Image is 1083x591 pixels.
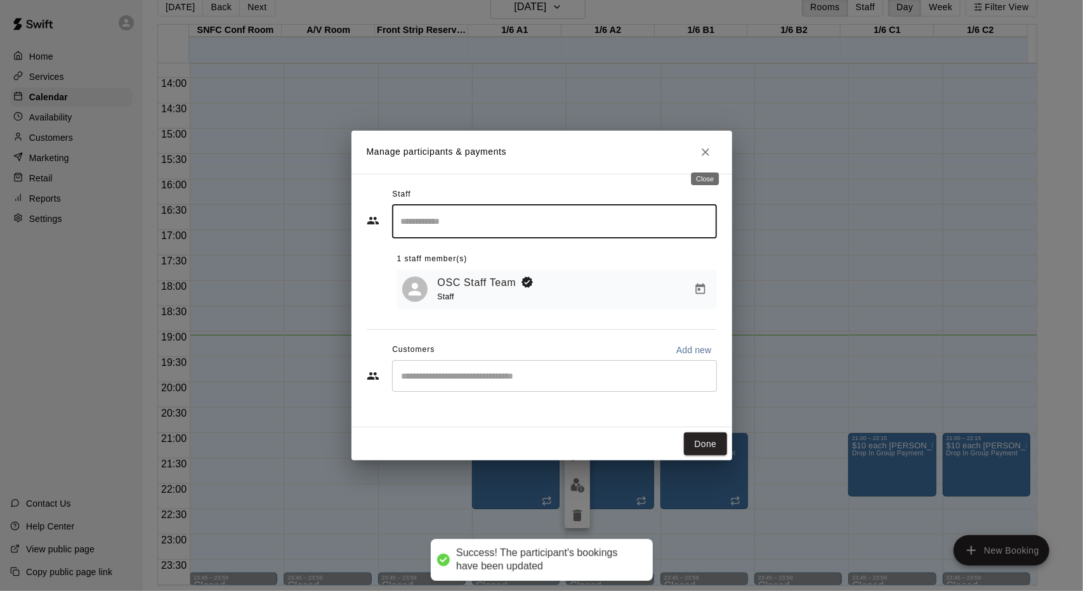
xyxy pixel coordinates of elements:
button: Done [684,432,726,456]
div: Search staff [392,205,717,238]
div: Success! The participant's bookings have been updated [456,547,640,573]
p: Manage participants & payments [367,145,507,159]
div: Close [691,172,719,185]
svg: Booking Owner [521,276,534,289]
div: Start typing to search customers... [392,360,717,392]
span: Staff [438,292,454,301]
button: Close [694,141,717,164]
svg: Staff [367,214,379,227]
svg: Customers [367,370,379,382]
span: Customers [392,340,435,360]
p: Add new [676,344,712,356]
span: Staff [392,185,410,205]
span: 1 staff member(s) [397,249,468,270]
div: OSC Staff Team [402,276,428,302]
a: OSC Staff Team [438,275,516,291]
button: Add new [671,340,717,360]
button: Manage bookings & payment [689,278,712,301]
